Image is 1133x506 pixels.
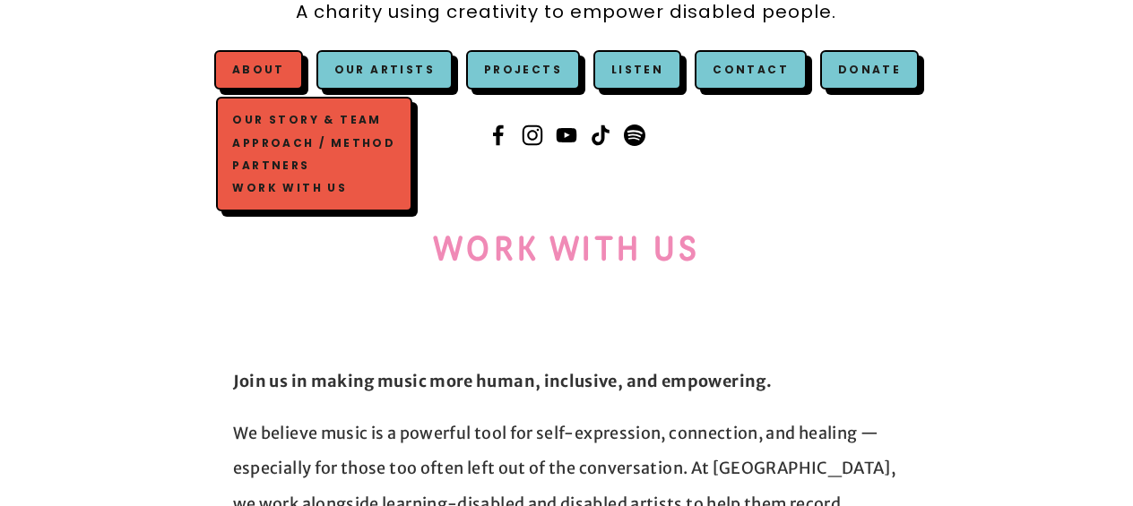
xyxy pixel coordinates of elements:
[466,50,580,90] a: Projects
[695,50,807,90] a: Contact
[233,227,901,268] h1: Work with us
[233,371,772,391] strong: Join us in making music more human, inclusive, and empowering.
[229,176,400,199] a: Work with us
[229,109,400,132] a: Our Story & Team
[232,62,285,77] a: About
[229,132,400,154] a: Approach / Method
[229,154,400,176] a: Partners
[820,50,919,90] a: Donate
[316,50,453,90] a: Our Artists
[611,62,663,77] a: Listen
